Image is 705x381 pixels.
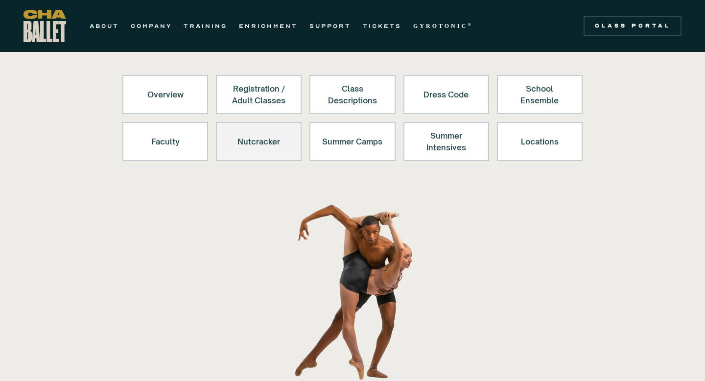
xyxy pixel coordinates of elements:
[216,122,302,161] a: Nutcracker
[322,83,382,106] div: Class Descriptions
[416,130,476,153] div: Summer Intensives
[322,130,382,153] div: Summer Camps
[122,75,208,114] a: Overview
[403,122,489,161] a: Summer Intensives
[510,83,570,106] div: School Ensemble
[229,130,289,153] div: Nutcracker
[23,10,66,42] a: home
[184,20,227,32] a: TRAINING
[309,122,395,161] a: Summer Camps
[497,75,583,114] a: School Ensemble
[131,20,172,32] a: COMPANY
[416,83,476,106] div: Dress Code
[413,20,473,32] a: GYROTONIC®
[135,83,195,106] div: Overview
[468,22,473,27] sup: ®
[90,20,119,32] a: ABOUT
[239,20,298,32] a: ENRICHMENT
[584,16,681,36] a: Class Portal
[309,75,395,114] a: Class Descriptions
[135,130,195,153] div: Faculty
[363,20,401,32] a: TICKETS
[216,75,302,114] a: Registration /Adult Classes
[309,20,351,32] a: SUPPORT
[413,23,468,29] strong: GYROTONIC
[122,122,208,161] a: Faculty
[497,122,583,161] a: Locations
[510,130,570,153] div: Locations
[229,83,289,106] div: Registration / Adult Classes
[403,75,489,114] a: Dress Code
[589,22,676,30] div: Class Portal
